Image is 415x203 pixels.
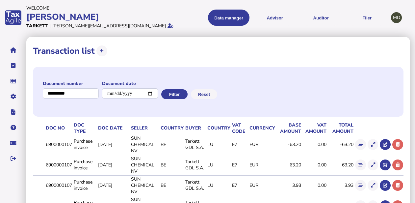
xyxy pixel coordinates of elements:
td: Tarkett GDL S.A. [184,135,206,154]
button: Home [6,43,20,57]
menu: navigate products [195,10,388,26]
button: Show flow [355,180,366,191]
div: Profile settings [391,12,402,23]
th: VAT amount [301,122,327,135]
td: Tarkett GDL S.A. [184,155,206,175]
h1: Transaction list [33,45,95,57]
td: -63.20 [275,135,302,154]
button: Show transaction detail [368,159,378,170]
th: Doc Type [72,122,97,135]
td: SUN CHEMICAL NV [130,155,159,175]
th: Base amount [275,122,302,135]
button: Manage settings [6,90,20,103]
button: Show transaction detail [368,180,378,191]
td: SUN CHEMICAL NV [130,175,159,195]
button: Show flow [355,159,366,170]
td: BE [159,135,184,154]
td: 6900000107 [44,155,72,175]
td: Purchase invoice [72,135,97,154]
th: Buyer [184,122,206,135]
td: BE [159,155,184,175]
th: Doc Date [97,122,130,135]
td: LU [206,175,231,195]
td: E7 [231,155,248,175]
td: 6900000107 [44,135,72,154]
button: Developer hub links [6,105,20,119]
div: | [49,23,51,29]
button: Open in advisor [380,159,391,170]
button: Data manager [6,74,20,88]
td: -63.20 [327,135,353,154]
td: [DATE] [97,175,130,195]
td: [DATE] [97,155,130,175]
button: Auditor [300,10,342,26]
button: Reset [191,89,217,99]
label: Document number [43,80,99,87]
td: EUR [248,175,275,195]
th: Country [206,122,231,135]
td: E7 [231,175,248,195]
td: LU [206,135,231,154]
td: LU [206,155,231,175]
td: 0.00 [301,135,327,154]
button: Shows a dropdown of Data manager options [208,10,249,26]
label: Document date [102,80,158,87]
button: Show transaction detail [368,139,378,150]
td: Purchase invoice [72,155,97,175]
button: Raise a support ticket [6,136,20,150]
td: SUN CHEMICAL NV [130,135,159,154]
td: [DATE] [97,135,130,154]
th: Doc No [44,122,72,135]
td: 3.93 [275,175,302,195]
th: Total amount [327,122,353,135]
button: Delete transaction [392,180,403,191]
button: Delete transaction [392,159,403,170]
td: 63.20 [327,155,353,175]
i: Email verified [168,23,173,28]
td: 3.93 [327,175,353,195]
button: Filter [161,89,188,99]
button: Upload transactions [96,45,107,56]
button: Delete transaction [392,139,403,150]
td: Purchase invoice [72,175,97,195]
td: EUR [248,135,275,154]
button: Sign out [6,152,20,165]
td: 63.20 [275,155,302,175]
td: EUR [248,155,275,175]
div: Welcome [26,5,192,11]
button: Open in advisor [380,180,391,191]
button: Tasks [6,59,20,72]
th: Country [159,122,184,135]
div: [PERSON_NAME] [26,11,192,23]
button: Show flow [355,139,366,150]
div: Tarkett [26,23,48,29]
td: BE [159,175,184,195]
th: Currency [248,122,275,135]
div: [PERSON_NAME][EMAIL_ADDRESS][DOMAIN_NAME] [52,23,166,29]
th: Seller [130,122,159,135]
button: Filer [346,10,388,26]
td: 6900000107 [44,175,72,195]
td: Tarkett GDL S.A. [184,175,206,195]
td: 0.00 [301,175,327,195]
td: E7 [231,135,248,154]
td: 0.00 [301,155,327,175]
button: Help pages [6,121,20,134]
button: Shows a dropdown of VAT Advisor options [254,10,296,26]
button: Open in advisor [380,139,391,150]
th: VAT code [231,122,248,135]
